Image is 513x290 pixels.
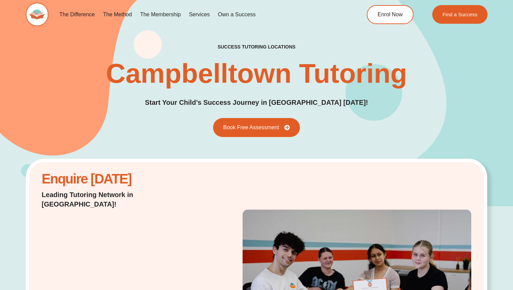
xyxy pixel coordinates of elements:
a: Find a Success [432,5,488,24]
span: Find a Success [442,12,477,17]
a: The Method [99,7,136,22]
p: Leading Tutoring Network in [GEOGRAPHIC_DATA]! [42,190,196,209]
p: Start Your Child’s Success Journey in [GEOGRAPHIC_DATA] [DATE]! [145,97,368,108]
h1: Campbelltown Tutoring [106,60,407,87]
a: The Difference [55,7,99,22]
h2: Enquire [DATE] [42,175,196,183]
a: Book Free Assessment [213,118,300,137]
span: Book Free Assessment [223,125,279,130]
h2: success tutoring locations [217,44,296,50]
span: Enrol Now [378,12,403,17]
a: Services [185,7,214,22]
a: The Membership [136,7,185,22]
a: Own a Success [214,7,260,22]
nav: Menu [55,7,341,22]
a: Enrol Now [367,5,414,24]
